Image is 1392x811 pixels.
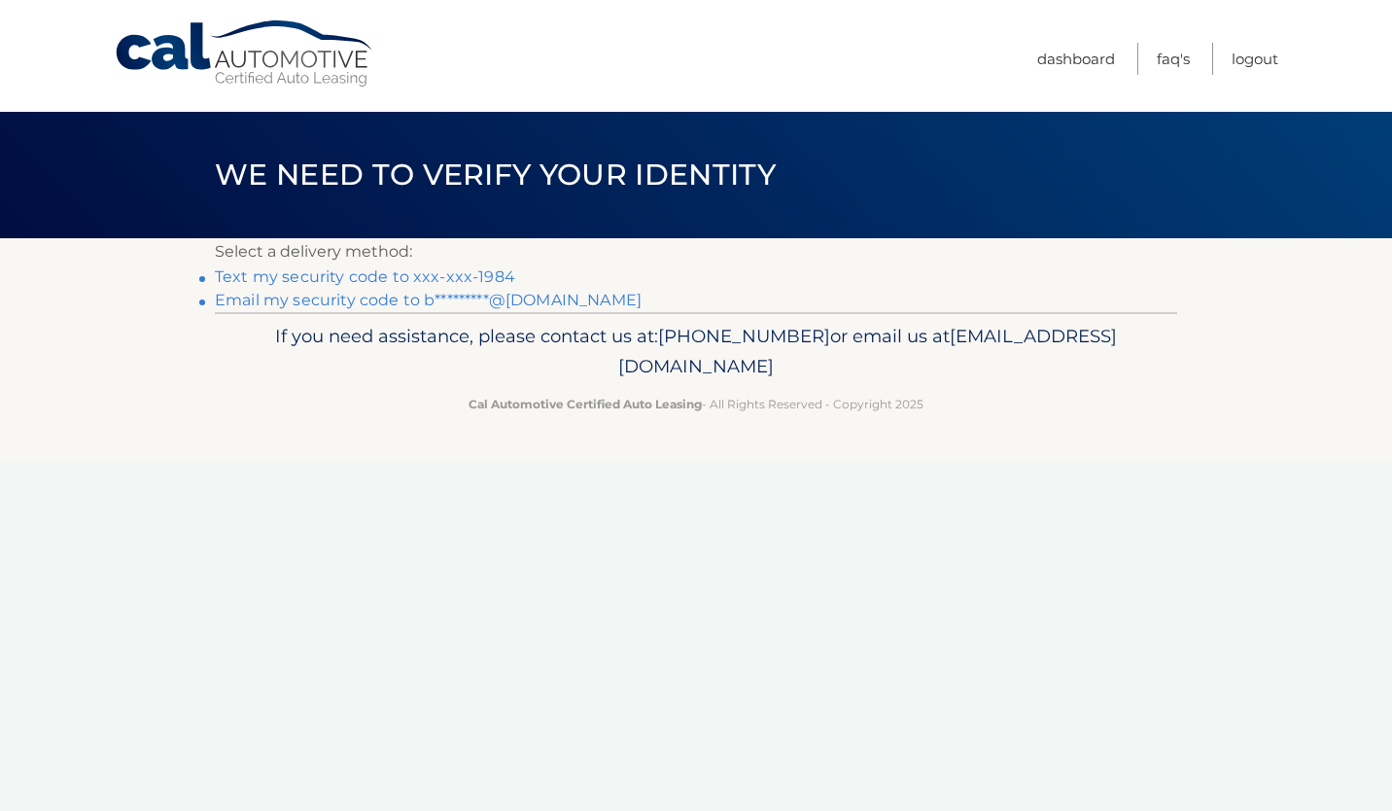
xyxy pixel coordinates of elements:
span: We need to verify your identity [215,157,776,193]
span: [PHONE_NUMBER] [658,325,830,347]
a: FAQ's [1157,43,1190,75]
a: Logout [1232,43,1278,75]
strong: Cal Automotive Certified Auto Leasing [469,397,702,411]
p: - All Rights Reserved - Copyright 2025 [227,394,1165,414]
a: Cal Automotive [114,19,376,88]
p: If you need assistance, please contact us at: or email us at [227,321,1165,383]
a: Email my security code to b*********@[DOMAIN_NAME] [215,291,642,309]
a: Dashboard [1037,43,1115,75]
p: Select a delivery method: [215,238,1177,265]
a: Text my security code to xxx-xxx-1984 [215,267,515,286]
